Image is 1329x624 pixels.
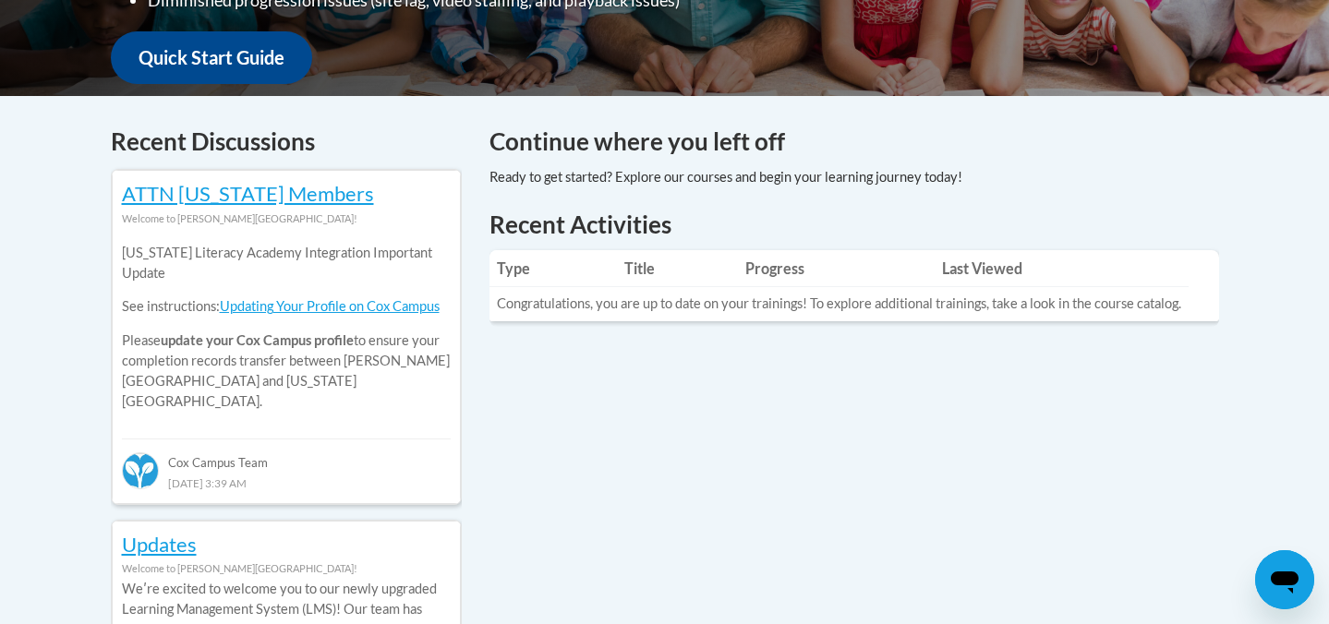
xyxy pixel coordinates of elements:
[489,287,1189,321] td: Congratulations, you are up to date on your trainings! To explore additional trainings, take a lo...
[122,296,451,317] p: See instructions:
[122,181,374,206] a: ATTN [US_STATE] Members
[122,532,197,557] a: Updates
[617,250,738,287] th: Title
[935,250,1189,287] th: Last Viewed
[122,558,451,579] div: Welcome to [PERSON_NAME][GEOGRAPHIC_DATA]!
[122,438,451,472] div: Cox Campus Team
[161,332,354,348] b: update your Cox Campus profile
[489,250,618,287] th: Type
[220,298,440,314] a: Updating Your Profile on Cox Campus
[122,473,451,493] div: [DATE] 3:39 AM
[122,229,451,426] div: Please to ensure your completion records transfer between [PERSON_NAME][GEOGRAPHIC_DATA] and [US_...
[738,250,935,287] th: Progress
[122,243,451,283] p: [US_STATE] Literacy Academy Integration Important Update
[489,208,1219,241] h1: Recent Activities
[1255,550,1314,609] iframe: Button to launch messaging window
[489,124,1219,160] h4: Continue where you left off
[122,209,451,229] div: Welcome to [PERSON_NAME][GEOGRAPHIC_DATA]!
[111,124,462,160] h4: Recent Discussions
[111,31,312,84] a: Quick Start Guide
[122,452,159,489] img: Cox Campus Team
